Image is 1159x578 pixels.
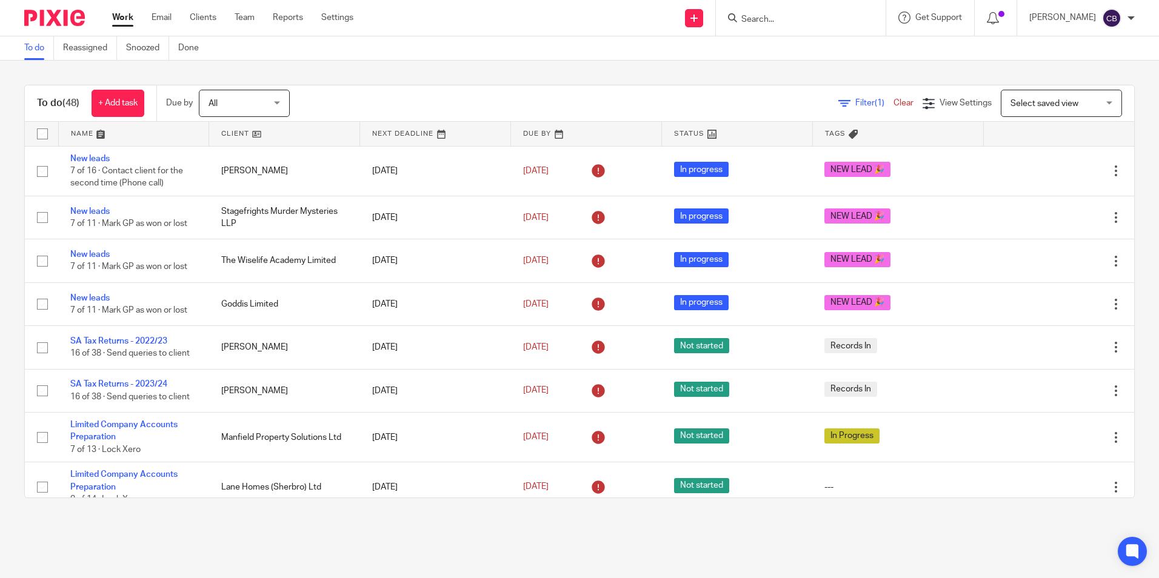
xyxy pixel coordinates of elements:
[70,263,187,271] span: 7 of 11 · Mark GP as won or lost
[360,413,511,462] td: [DATE]
[112,12,133,24] a: Work
[674,382,729,397] span: Not started
[824,481,971,493] div: ---
[209,326,360,369] td: [PERSON_NAME]
[360,146,511,196] td: [DATE]
[915,13,962,22] span: Get Support
[70,445,141,454] span: 7 of 13 · Lock Xero
[209,196,360,239] td: Stagefrights Murder Mysteries LLP
[24,36,54,60] a: To do
[523,167,549,175] span: [DATE]
[70,207,110,216] a: New leads
[209,282,360,325] td: Goddis Limited
[523,256,549,265] span: [DATE]
[360,196,511,239] td: [DATE]
[70,306,187,314] span: 7 of 11 · Mark GP as won or lost
[1029,12,1096,24] p: [PERSON_NAME]
[70,219,187,228] span: 7 of 11 · Mark GP as won or lost
[824,252,890,267] span: NEW LEAD 🎉
[360,326,511,369] td: [DATE]
[209,146,360,196] td: [PERSON_NAME]
[893,99,914,107] a: Clear
[674,208,729,224] span: In progress
[209,369,360,412] td: [PERSON_NAME]
[523,387,549,395] span: [DATE]
[321,12,353,24] a: Settings
[825,130,846,137] span: Tags
[70,380,167,388] a: SA Tax Returns - 2023/24
[875,99,884,107] span: (1)
[740,15,849,25] input: Search
[152,12,172,24] a: Email
[824,428,880,443] span: In Progress
[855,99,893,107] span: Filter
[70,393,190,401] span: 16 of 38 · Send queries to client
[126,36,169,60] a: Snoozed
[273,12,303,24] a: Reports
[360,462,511,512] td: [DATE]
[63,36,117,60] a: Reassigned
[523,433,549,441] span: [DATE]
[523,213,549,222] span: [DATE]
[1010,99,1078,108] span: Select saved view
[70,167,183,188] span: 7 of 16 · Contact client for the second time (Phone call)
[674,162,729,177] span: In progress
[70,420,178,441] a: Limited Company Accounts Preparation
[824,382,877,397] span: Records In
[70,250,110,259] a: New leads
[70,294,110,302] a: New leads
[523,343,549,351] span: [DATE]
[24,10,85,26] img: Pixie
[209,99,218,108] span: All
[70,470,178,491] a: Limited Company Accounts Preparation
[674,338,729,353] span: Not started
[824,162,890,177] span: NEW LEAD 🎉
[523,483,549,491] span: [DATE]
[674,478,729,493] span: Not started
[37,97,79,110] h1: To do
[523,300,549,308] span: [DATE]
[190,12,216,24] a: Clients
[674,428,729,443] span: Not started
[70,495,141,503] span: 8 of 14 · Lock Xero
[824,208,890,224] span: NEW LEAD 🎉
[824,295,890,310] span: NEW LEAD 🎉
[209,413,360,462] td: Manfield Property Solutions Ltd
[824,338,877,353] span: Records In
[70,337,167,345] a: SA Tax Returns - 2022/23
[70,154,110,163] a: New leads
[1102,8,1121,28] img: svg%3E
[360,239,511,282] td: [DATE]
[178,36,208,60] a: Done
[209,239,360,282] td: The Wiselife Academy Limited
[360,369,511,412] td: [DATE]
[62,98,79,108] span: (48)
[674,295,729,310] span: In progress
[209,462,360,512] td: Lane Homes (Sherbro) Ltd
[235,12,255,24] a: Team
[940,99,992,107] span: View Settings
[360,282,511,325] td: [DATE]
[70,350,190,358] span: 16 of 38 · Send queries to client
[674,252,729,267] span: In progress
[166,97,193,109] p: Due by
[92,90,144,117] a: + Add task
